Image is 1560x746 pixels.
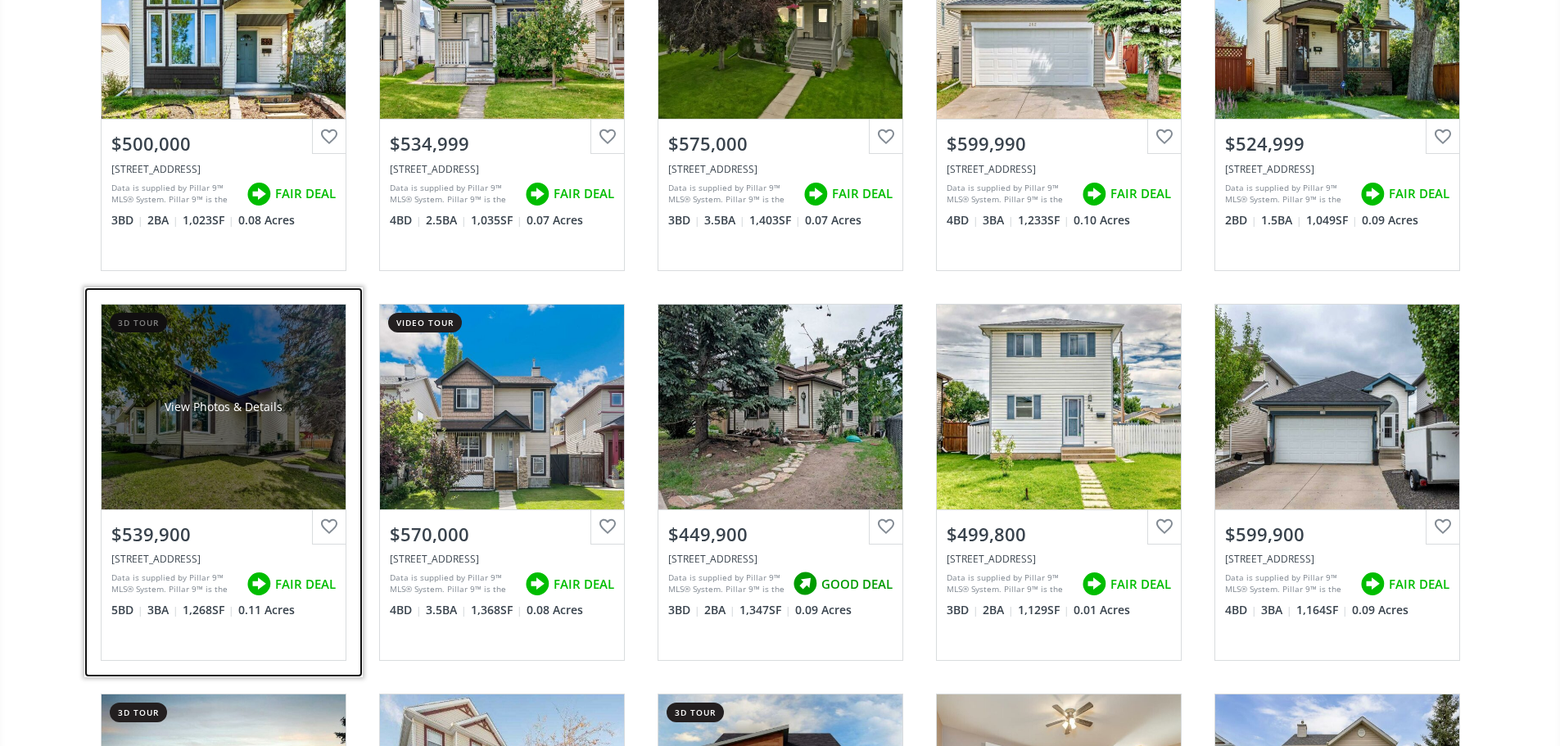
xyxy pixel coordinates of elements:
[183,602,234,618] span: 1,268 SF
[111,162,336,176] div: 680 Macewan Drive NW, Calgary, AB T3K 3J5
[1225,212,1257,228] span: 2 BD
[390,522,614,547] div: $570,000
[238,212,295,228] span: 0.08 Acres
[1225,522,1449,547] div: $599,900
[242,567,275,600] img: rating icon
[749,212,801,228] span: 1,403 SF
[799,178,832,210] img: rating icon
[947,572,1074,596] div: Data is supplied by Pillar 9™ MLS® System. Pillar 9™ is the owner of the copyright in its MLS® Sy...
[1225,131,1449,156] div: $524,999
[641,287,920,677] a: $449,900[STREET_ADDRESS]Data is supplied by Pillar 9™ MLS® System. Pillar 9™ is the owner of the ...
[668,602,700,618] span: 3 BD
[1198,287,1476,677] a: $599,900[STREET_ADDRESS]Data is supplied by Pillar 9™ MLS® System. Pillar 9™ is the owner of the ...
[1225,602,1257,618] span: 4 BD
[238,602,295,618] span: 0.11 Acres
[390,131,614,156] div: $534,999
[947,212,979,228] span: 4 BD
[111,522,336,547] div: $539,900
[554,576,614,593] span: FAIR DEAL
[1018,212,1069,228] span: 1,233 SF
[1352,602,1409,618] span: 0.09 Acres
[183,212,234,228] span: 1,023 SF
[668,522,893,547] div: $449,900
[1078,178,1110,210] img: rating icon
[1110,185,1171,202] span: FAIR DEAL
[521,567,554,600] img: rating icon
[1356,567,1389,600] img: rating icon
[1018,602,1069,618] span: 1,129 SF
[668,212,700,228] span: 3 BD
[111,131,336,156] div: $500,000
[1225,182,1352,206] div: Data is supplied by Pillar 9™ MLS® System. Pillar 9™ is the owner of the copyright in its MLS® Sy...
[275,185,336,202] span: FAIR DEAL
[795,602,852,618] span: 0.09 Acres
[84,287,363,677] a: 3d tourView Photos & Details$539,900[STREET_ADDRESS]Data is supplied by Pillar 9™ MLS® System. Pi...
[983,212,1014,228] span: 3 BA
[111,552,336,566] div: 111 Macewan Drive NW, Calgary, AB T3K 2G2
[147,602,179,618] span: 3 BA
[165,399,283,415] div: View Photos & Details
[1389,576,1449,593] span: FAIR DEAL
[947,162,1171,176] div: 262 Covewood Park NE, Calgary, AB T3K 4V7
[471,212,522,228] span: 1,035 SF
[111,572,238,596] div: Data is supplied by Pillar 9™ MLS® System. Pillar 9™ is the owner of the copyright in its MLS® Sy...
[947,131,1171,156] div: $599,990
[821,576,893,593] span: GOOD DEAL
[704,212,745,228] span: 3.5 BA
[521,178,554,210] img: rating icon
[947,182,1074,206] div: Data is supplied by Pillar 9™ MLS® System. Pillar 9™ is the owner of the copyright in its MLS® Sy...
[471,602,522,618] span: 1,368 SF
[1362,212,1418,228] span: 0.09 Acres
[1110,576,1171,593] span: FAIR DEAL
[1306,212,1358,228] span: 1,049 SF
[390,552,614,566] div: 176 Eversyde Circle SW, Calgary, AB T2Y 4T4
[920,287,1198,677] a: $499,800[STREET_ADDRESS]Data is supplied by Pillar 9™ MLS® System. Pillar 9™ is the owner of the ...
[363,287,641,677] a: video tour$570,000[STREET_ADDRESS]Data is supplied by Pillar 9™ MLS® System. Pillar 9™ is the own...
[275,576,336,593] span: FAIR DEAL
[111,602,143,618] span: 5 BD
[832,185,893,202] span: FAIR DEAL
[1261,602,1292,618] span: 3 BA
[947,602,979,618] span: 3 BD
[668,552,893,566] div: 259 Deerview Drive SE, Calgary, AB T2J 6W7
[704,602,735,618] span: 2 BA
[1225,552,1449,566] div: 171 Bridlewood Circle SW, Calgary, AB T2Y 3L1
[390,162,614,176] div: 37 Martinbrook Link NE, Calgary, AB T3J 3N9
[1074,212,1130,228] span: 0.10 Acres
[805,212,861,228] span: 0.07 Acres
[983,602,1014,618] span: 2 BA
[390,212,422,228] span: 4 BD
[242,178,275,210] img: rating icon
[390,182,517,206] div: Data is supplied by Pillar 9™ MLS® System. Pillar 9™ is the owner of the copyright in its MLS® Sy...
[947,552,1171,566] div: 24 Castlebrook Rise NE, Calgary, AB T3J 1R5
[1074,602,1130,618] span: 0.01 Acres
[668,572,785,596] div: Data is supplied by Pillar 9™ MLS® System. Pillar 9™ is the owner of the copyright in its MLS® Sy...
[1225,572,1352,596] div: Data is supplied by Pillar 9™ MLS® System. Pillar 9™ is the owner of the copyright in its MLS® Sy...
[789,567,821,600] img: rating icon
[390,572,517,596] div: Data is supplied by Pillar 9™ MLS® System. Pillar 9™ is the owner of the copyright in its MLS® Sy...
[527,602,583,618] span: 0.08 Acres
[1225,162,1449,176] div: 150 Shawmeadows Road SW, Calgary, AB T2Y 1B3
[527,212,583,228] span: 0.07 Acres
[1356,178,1389,210] img: rating icon
[111,212,143,228] span: 3 BD
[1078,567,1110,600] img: rating icon
[1389,185,1449,202] span: FAIR DEAL
[668,162,893,176] div: 84 Covepark Drive NE, Calgary, AB T3K 5Z5
[947,522,1171,547] div: $499,800
[111,182,238,206] div: Data is supplied by Pillar 9™ MLS® System. Pillar 9™ is the owner of the copyright in its MLS® Sy...
[739,602,791,618] span: 1,347 SF
[426,212,467,228] span: 2.5 BA
[426,602,467,618] span: 3.5 BA
[147,212,179,228] span: 2 BA
[668,131,893,156] div: $575,000
[554,185,614,202] span: FAIR DEAL
[1296,602,1348,618] span: 1,164 SF
[668,182,795,206] div: Data is supplied by Pillar 9™ MLS® System. Pillar 9™ is the owner of the copyright in its MLS® Sy...
[390,602,422,618] span: 4 BD
[1261,212,1302,228] span: 1.5 BA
